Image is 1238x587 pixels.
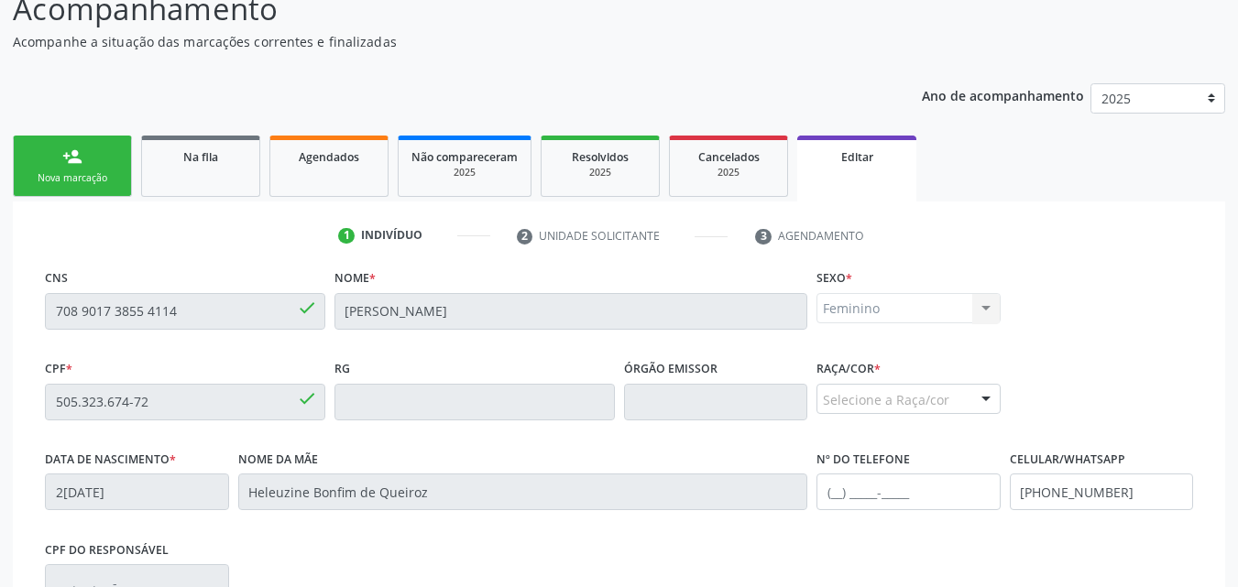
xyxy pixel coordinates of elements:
[183,149,218,165] span: Na fila
[816,355,881,384] label: Raça/cor
[334,355,350,384] label: RG
[841,149,873,165] span: Editar
[816,446,910,474] label: Nº do Telefone
[27,171,118,185] div: Nova marcação
[297,298,317,318] span: done
[361,227,422,244] div: Indivíduo
[683,166,774,179] div: 2025
[13,32,861,51] p: Acompanhe a situação das marcações correntes e finalizadas
[299,149,359,165] span: Agendados
[554,166,646,179] div: 2025
[334,265,376,293] label: Nome
[45,355,72,384] label: CPF
[45,536,169,564] label: CPF do responsável
[698,149,760,165] span: Cancelados
[45,473,229,510] input: __/__/____
[1010,473,1194,510] input: (__) _____-_____
[816,473,1001,510] input: (__) _____-_____
[823,390,949,409] span: Selecione a Raça/cor
[411,166,518,179] div: 2025
[297,388,317,408] span: done
[62,147,82,167] div: person_add
[572,149,629,165] span: Resolvidos
[338,228,355,245] div: 1
[624,355,718,384] label: Órgão emissor
[238,446,318,474] label: Nome da mãe
[922,83,1084,106] p: Ano de acompanhamento
[816,265,852,293] label: Sexo
[1010,446,1125,474] label: Celular/WhatsApp
[411,149,518,165] span: Não compareceram
[45,446,176,474] label: Data de nascimento
[45,265,68,293] label: CNS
